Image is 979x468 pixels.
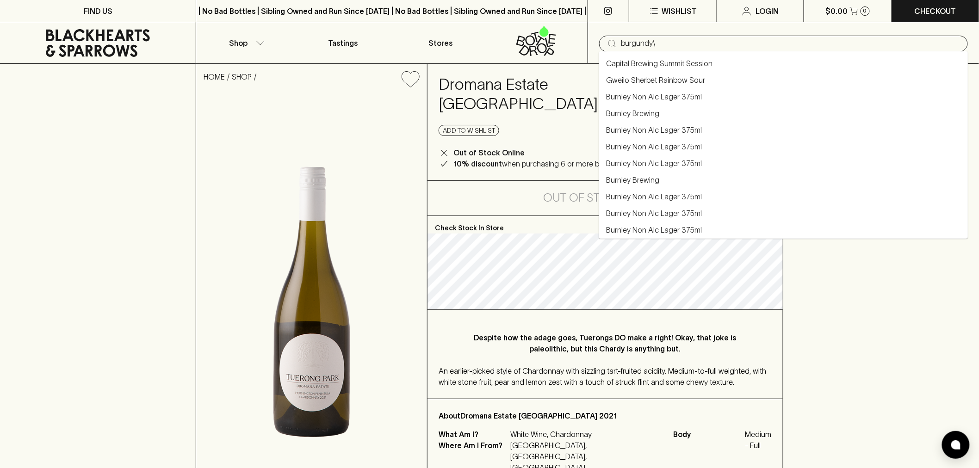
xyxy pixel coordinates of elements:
a: Burnley Non Alc Lager 375ml [606,208,702,219]
a: HOME [204,73,225,81]
a: Burnley Brewing [606,108,659,119]
a: Capital Brewing Summit Session [606,58,713,69]
p: Out of Stock Online [453,147,525,158]
p: $0.00 [826,6,848,17]
a: Burnley Non Alc Lager 375ml [606,224,702,235]
button: Shop [196,22,294,63]
a: Burnley Non Alc Lager 375ml [606,91,702,102]
h4: Dromana Estate [GEOGRAPHIC_DATA] 2021 [439,75,707,114]
p: Checkout [915,6,956,17]
input: Try "Pinot noir" [621,36,960,51]
span: Medium - Full [745,429,772,451]
a: Burnley Non Alc Lager 375ml [606,191,702,202]
a: SHOP [232,73,252,81]
span: Body [674,429,743,451]
p: 0 [863,8,867,13]
h5: Out of Stock Online [543,191,667,205]
img: bubble-icon [951,440,960,450]
button: Add to wishlist [398,68,423,91]
p: when purchasing 6 or more bottles [453,158,618,169]
p: Despite how the adage goes, Tuerongs DO make a right! Okay, that joke is paleolithic, but this Ch... [457,332,753,354]
p: Stores [429,37,453,49]
a: Burnley Brewing [606,174,659,185]
a: Tastings [294,22,392,63]
p: Check Stock In Store [428,216,783,234]
p: Login [756,6,779,17]
span: An earlier-picked style of Chardonnay with sizzling tart-fruited acidity. Medium-to-full weighted... [439,367,766,386]
p: White Wine, Chardonnay [510,429,663,440]
a: Gweilo Sherbet Rainbow Sour [606,74,705,86]
button: Add to wishlist [439,125,499,136]
a: Burnley Non Alc Lager 375ml [606,124,702,135]
p: Wishlist [662,6,697,17]
a: Stores [392,22,489,63]
b: 10% discount [453,160,502,168]
p: Tastings [328,37,358,49]
a: Burnley Non Alc Lager 375ml [606,158,702,169]
a: Burnley Non Alc Lager 375ml [606,141,702,152]
p: FIND US [84,6,112,17]
p: What Am I? [439,429,508,440]
p: About Dromana Estate [GEOGRAPHIC_DATA] 2021 [439,410,772,421]
p: Shop [229,37,248,49]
